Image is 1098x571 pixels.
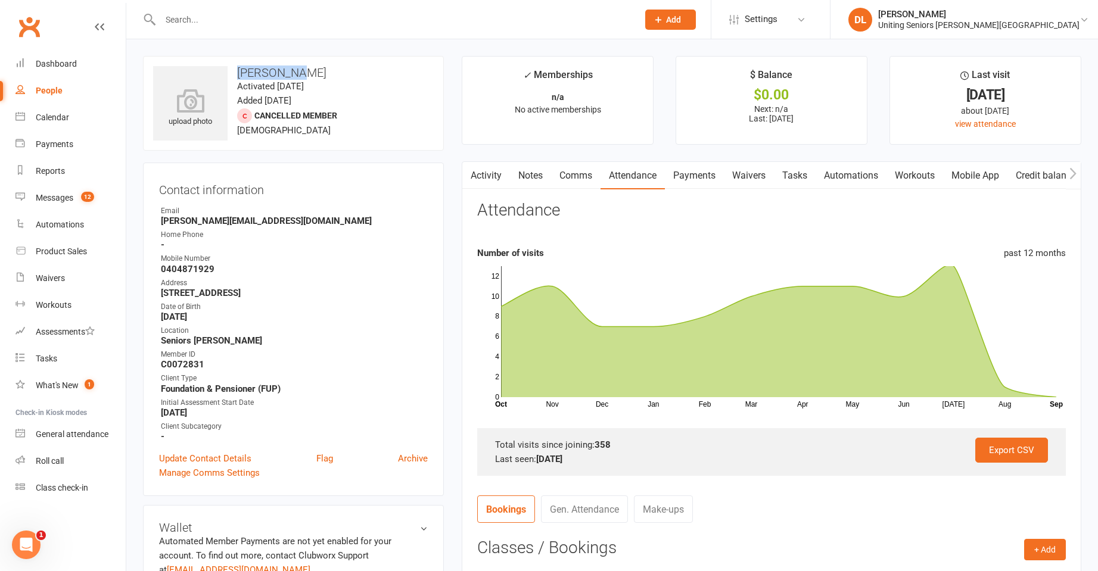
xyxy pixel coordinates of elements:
[161,335,428,346] strong: Seniors [PERSON_NAME]
[15,319,126,345] a: Assessments
[237,125,331,136] span: [DEMOGRAPHIC_DATA]
[955,119,1016,129] a: view attendance
[665,162,724,189] a: Payments
[15,265,126,292] a: Waivers
[85,379,94,389] span: 1
[666,15,681,24] span: Add
[645,10,696,30] button: Add
[15,475,126,501] a: Class kiosk mode
[724,162,774,189] a: Waivers
[477,495,535,523] a: Bookings
[495,452,1048,466] div: Last seen:
[161,407,428,418] strong: [DATE]
[551,162,601,189] a: Comms
[161,397,428,408] div: Initial Assessment Start Date
[1004,246,1066,260] div: past 12 months
[848,8,872,32] div: DL
[316,451,333,466] a: Flag
[161,239,428,250] strong: -
[161,359,428,370] strong: C0072831
[161,431,428,442] strong: -
[161,301,428,313] div: Date of Birth
[153,66,434,79] h3: [PERSON_NAME]
[523,67,593,89] div: Memberships
[15,448,126,475] a: Roll call
[36,531,46,540] span: 1
[161,421,428,432] div: Client Subcategory
[552,92,564,102] strong: n/a
[15,372,126,399] a: What's New1
[159,521,428,534] h3: Wallet
[12,531,41,559] iframe: Intercom live chat
[477,201,560,220] h3: Attendance
[36,86,63,95] div: People
[161,383,428,394] strong: Foundation & Pensioner (FUP)
[36,456,64,466] div: Roll call
[161,264,428,274] strong: 0404871929
[161,216,428,226] strong: [PERSON_NAME][EMAIL_ADDRESS][DOMAIN_NAME]
[36,327,95,336] div: Assessments
[975,438,1048,463] a: Export CSV
[750,67,792,89] div: $ Balance
[161,277,428,289] div: Address
[14,12,44,42] a: Clubworx
[901,104,1070,117] div: about [DATE]
[15,292,126,319] a: Workouts
[745,6,777,33] span: Settings
[36,247,87,256] div: Product Sales
[515,105,601,114] span: No active memberships
[36,300,71,310] div: Workouts
[36,59,77,68] div: Dashboard
[36,380,79,390] div: What's New
[878,20,1080,30] div: Uniting Seniors [PERSON_NAME][GEOGRAPHIC_DATA]
[81,192,94,202] span: 12
[161,325,428,336] div: Location
[36,429,108,439] div: General attendance
[15,131,126,158] a: Payments
[36,139,73,149] div: Payments
[36,354,57,363] div: Tasks
[510,162,551,189] a: Notes
[36,166,65,176] div: Reports
[634,495,693,523] a: Make-ups
[36,113,69,122] div: Calendar
[161,349,428,360] div: Member ID
[523,70,531,81] i: ✓
[36,220,84,229] div: Automations
[161,373,428,384] div: Client Type
[15,211,126,238] a: Automations
[159,466,260,480] a: Manage Comms Settings
[536,454,562,464] strong: [DATE]
[477,539,1066,557] h3: Classes / Bookings
[15,51,126,77] a: Dashboard
[15,77,126,104] a: People
[878,9,1080,20] div: [PERSON_NAME]
[595,439,611,450] strong: 358
[15,185,126,211] a: Messages 12
[36,193,73,202] div: Messages
[901,89,1070,101] div: [DATE]
[15,104,126,131] a: Calendar
[960,67,1010,89] div: Last visit
[157,11,630,28] input: Search...
[15,345,126,372] a: Tasks
[237,81,304,92] time: Activated [DATE]
[887,162,943,189] a: Workouts
[161,253,428,264] div: Mobile Number
[495,438,1048,452] div: Total visits since joining:
[161,288,428,298] strong: [STREET_ADDRESS]
[462,162,510,189] a: Activity
[15,238,126,265] a: Product Sales
[816,162,887,189] a: Automations
[687,89,856,101] div: $0.00
[36,483,88,492] div: Class check-in
[1007,162,1084,189] a: Credit balance
[601,162,665,189] a: Attendance
[36,273,65,283] div: Waivers
[477,248,544,258] strong: Number of visits
[153,89,228,128] div: upload photo
[15,421,126,448] a: General attendance kiosk mode
[254,111,337,120] span: Cancelled member
[1024,539,1066,560] button: + Add
[398,451,428,466] a: Archive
